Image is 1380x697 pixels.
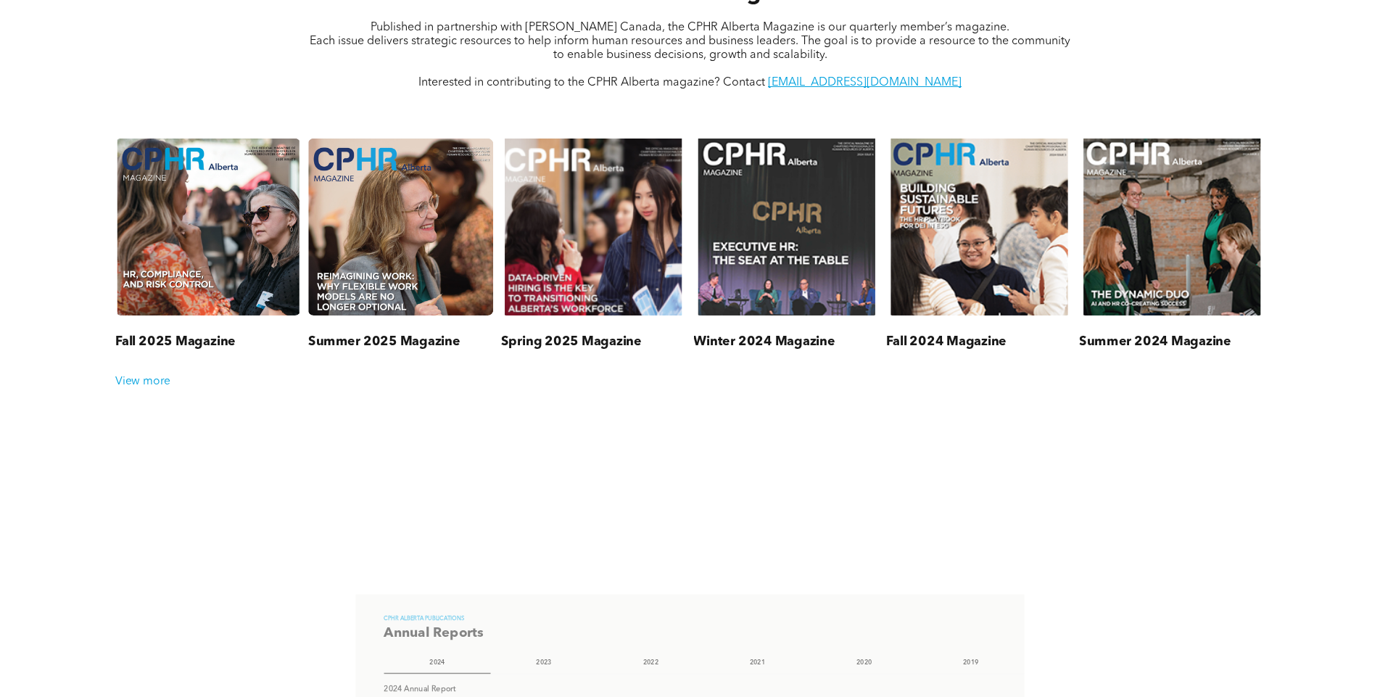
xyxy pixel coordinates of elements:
span: CPHR ALBERTA PUBLICATIONS [384,616,464,622]
h4: 2019 [924,659,1018,667]
h4: 2020 [817,659,912,667]
span: Interested in contributing to the CPHR Alberta magazine? Contact [418,77,765,88]
span: Annual Reports [384,627,484,640]
a: [EMAIL_ADDRESS][DOMAIN_NAME] [768,77,962,88]
h4: 2021 [711,659,805,667]
h3: Spring 2025 Magazine [501,334,642,349]
h4: 2022 [603,659,698,667]
h3: Fall 2024 Magazine [886,334,1007,349]
h4: 2023 [497,659,591,667]
h4: 2024 [390,659,484,667]
h3: Summer 2025 Magazine [308,334,460,349]
div: View more [108,375,1272,389]
span: Each issue delivers strategic resources to help inform human resources and business leaders. The ... [310,36,1070,61]
span: Published in partnership with [PERSON_NAME] Canada, the CPHR Alberta Magazine is our quarterly me... [371,22,1009,33]
h3: Summer 2024 Magazine [1079,334,1231,349]
h3: Fall 2025 Magazine [115,334,236,349]
h3: Winter 2024 Magazine [693,334,835,349]
p: 2024 Annual Report [384,685,1024,694]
